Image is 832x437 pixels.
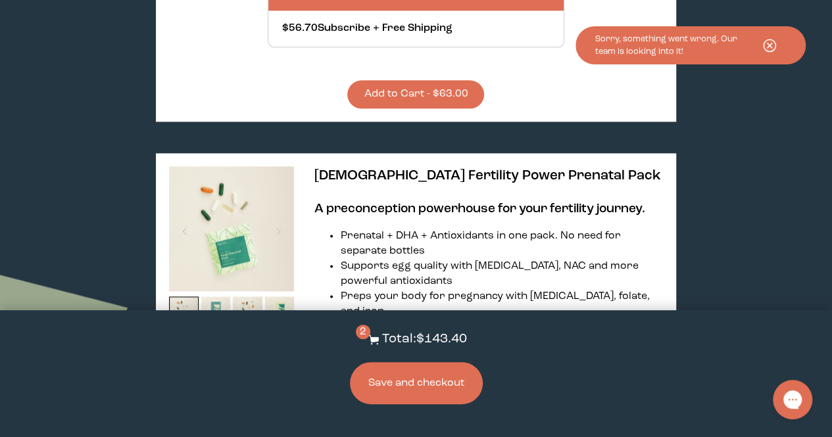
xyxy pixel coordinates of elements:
[314,169,660,183] span: [DEMOGRAPHIC_DATA] Fertility Power Prenatal Pack
[233,296,262,326] img: thumbnail image
[350,362,483,404] button: Save and checkout
[340,259,662,289] li: Supports egg quality with [MEDICAL_DATA], NAC and more powerful antioxidants
[340,289,662,319] li: Preps your body for pregnancy with [MEDICAL_DATA], folate, and iron
[347,80,484,108] button: Add to Cart - $63.00
[201,296,231,326] img: thumbnail image
[356,325,370,339] span: 2
[595,33,753,58] div: Sorry, something went wrong. Our team is looking into it!
[265,296,295,326] img: thumbnail image
[169,166,294,291] img: thumbnail image
[169,296,199,326] img: thumbnail image
[766,375,819,424] iframe: Gorgias live chat messenger
[382,330,467,349] p: Total: $143.40
[314,202,645,216] strong: A preconception powerhouse for your fertility journey.
[340,229,662,259] li: Prenatal + DHA + Antioxidants in one pack. No need for separate bottles
[575,26,806,64] button: Sorry, something went wrong. Our team is looking into it!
